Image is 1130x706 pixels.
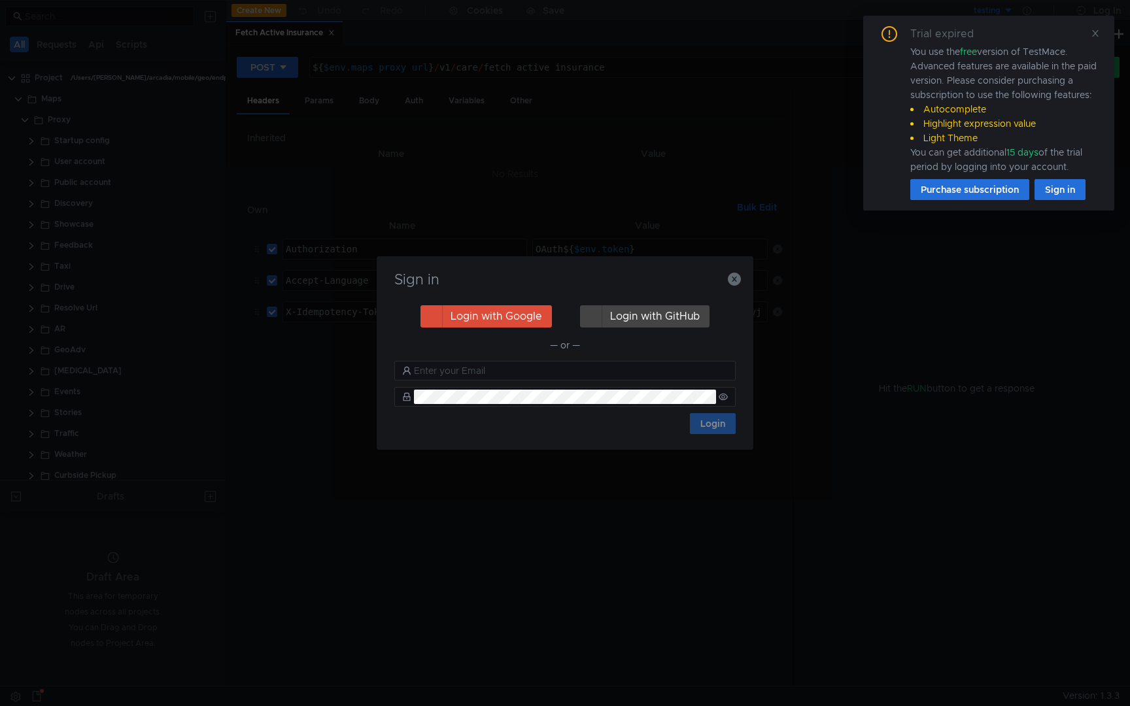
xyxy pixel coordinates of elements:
[580,305,710,328] button: Login with GitHub
[392,272,738,288] h3: Sign in
[910,145,1099,174] div: You can get additional of the trial period by logging into your account.
[910,44,1099,174] div: You use the version of TestMace. Advanced features are available in the paid version. Please cons...
[414,363,728,378] input: Enter your Email
[910,179,1029,200] button: Purchase subscription
[910,26,989,42] div: Trial expired
[910,102,1099,116] li: Autocomplete
[910,131,1099,145] li: Light Theme
[1035,179,1086,200] button: Sign in
[420,305,552,328] button: Login with Google
[910,116,1099,131] li: Highlight expression value
[394,337,736,353] div: — or —
[1006,146,1038,158] span: 15 days
[960,46,977,58] span: free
